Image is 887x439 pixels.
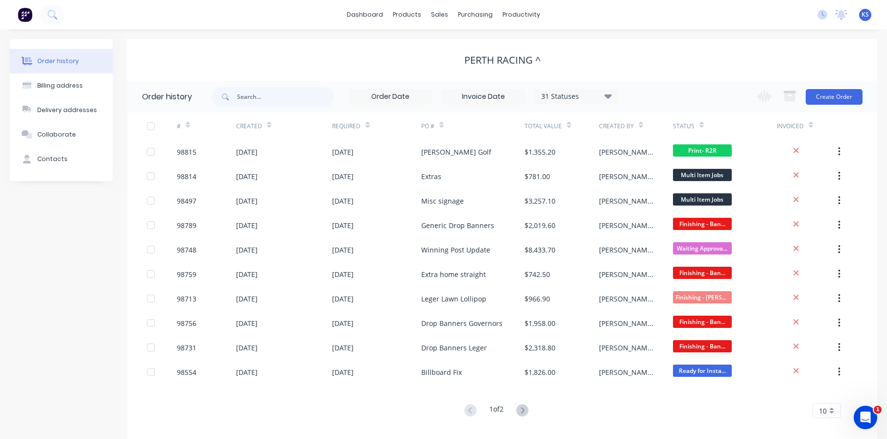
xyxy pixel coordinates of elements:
[332,294,354,304] div: [DATE]
[332,269,354,279] div: [DATE]
[599,318,653,328] div: [PERSON_NAME]
[525,220,555,231] div: $2,019.60
[535,91,618,102] div: 31 Statuses
[236,245,258,255] div: [DATE]
[236,367,258,377] div: [DATE]
[673,122,695,131] div: Status
[421,245,490,255] div: Winning Post Update
[806,89,863,105] button: Create Order
[177,122,181,131] div: #
[525,367,555,377] div: $1,826.00
[777,113,836,139] div: Invoiced
[453,7,498,22] div: purchasing
[37,81,83,90] div: Billing address
[332,220,354,231] div: [DATE]
[177,147,196,157] div: 98815
[177,171,196,182] div: 98814
[421,294,486,304] div: Leger Lawn Lollipop
[236,196,258,206] div: [DATE]
[525,343,555,353] div: $2,318.80
[673,218,732,230] span: Finishing - Ban...
[236,220,258,231] div: [DATE]
[10,98,113,122] button: Delivery addresses
[332,113,421,139] div: Required
[10,147,113,171] button: Contacts
[862,10,869,19] span: KS
[236,113,333,139] div: Created
[177,220,196,231] div: 98789
[236,147,258,157] div: [DATE]
[142,91,192,103] div: Order history
[388,7,426,22] div: products
[237,87,334,107] input: Search...
[421,269,486,279] div: Extra home straight
[874,406,882,414] span: 1
[525,318,555,328] div: $1,958.00
[819,406,827,416] span: 10
[599,220,653,231] div: [PERSON_NAME]
[599,245,653,255] div: [PERSON_NAME]
[673,316,732,328] span: Finishing - Ban...
[599,113,673,139] div: Created By
[599,171,653,182] div: [PERSON_NAME]
[599,294,653,304] div: [PERSON_NAME]
[332,171,354,182] div: [DATE]
[349,90,432,104] input: Order Date
[177,367,196,377] div: 98554
[421,367,462,377] div: Billboard Fix
[673,267,732,279] span: Finishing - Ban...
[525,113,599,139] div: Total Value
[673,291,732,303] span: Finishing - [PERSON_NAME]...
[236,343,258,353] div: [DATE]
[599,122,634,131] div: Created By
[599,147,653,157] div: [PERSON_NAME]
[599,343,653,353] div: [PERSON_NAME]
[421,318,503,328] div: Drop Banners Governors
[421,220,494,231] div: Generic Drop Banners
[332,147,354,157] div: [DATE]
[421,171,441,182] div: Extras
[525,122,562,131] div: Total Value
[177,196,196,206] div: 98497
[525,294,550,304] div: $966.90
[489,404,503,418] div: 1 of 2
[37,130,76,139] div: Collaborate
[37,57,79,66] div: Order history
[37,155,68,163] div: Contacts
[673,365,732,377] span: Ready for Insta...
[177,269,196,279] div: 98759
[421,343,487,353] div: Drop Banners Leger
[442,90,525,104] input: Invoice Date
[236,269,258,279] div: [DATE]
[177,245,196,255] div: 98748
[236,171,258,182] div: [DATE]
[525,171,550,182] div: $781.00
[525,269,550,279] div: $742.50
[332,367,354,377] div: [DATE]
[421,113,525,139] div: PO #
[236,122,262,131] div: Created
[177,343,196,353] div: 98731
[177,294,196,304] div: 98713
[673,169,732,181] span: Multi Item Jobs
[332,343,354,353] div: [DATE]
[177,318,196,328] div: 98756
[673,193,732,206] span: Multi Item Jobs
[464,54,541,66] div: Perth Racing ^
[332,318,354,328] div: [DATE]
[599,196,653,206] div: [PERSON_NAME]
[525,147,555,157] div: $1,355.20
[10,122,113,147] button: Collaborate
[10,73,113,98] button: Billing address
[236,318,258,328] div: [DATE]
[421,196,464,206] div: Misc signage
[673,113,777,139] div: Status
[777,122,804,131] div: Invoiced
[18,7,32,22] img: Factory
[673,340,732,352] span: Finishing - Ban...
[673,144,732,157] span: Print- R2R
[525,245,555,255] div: $8,433.70
[10,49,113,73] button: Order history
[332,245,354,255] div: [DATE]
[854,406,877,429] iframe: Intercom live chat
